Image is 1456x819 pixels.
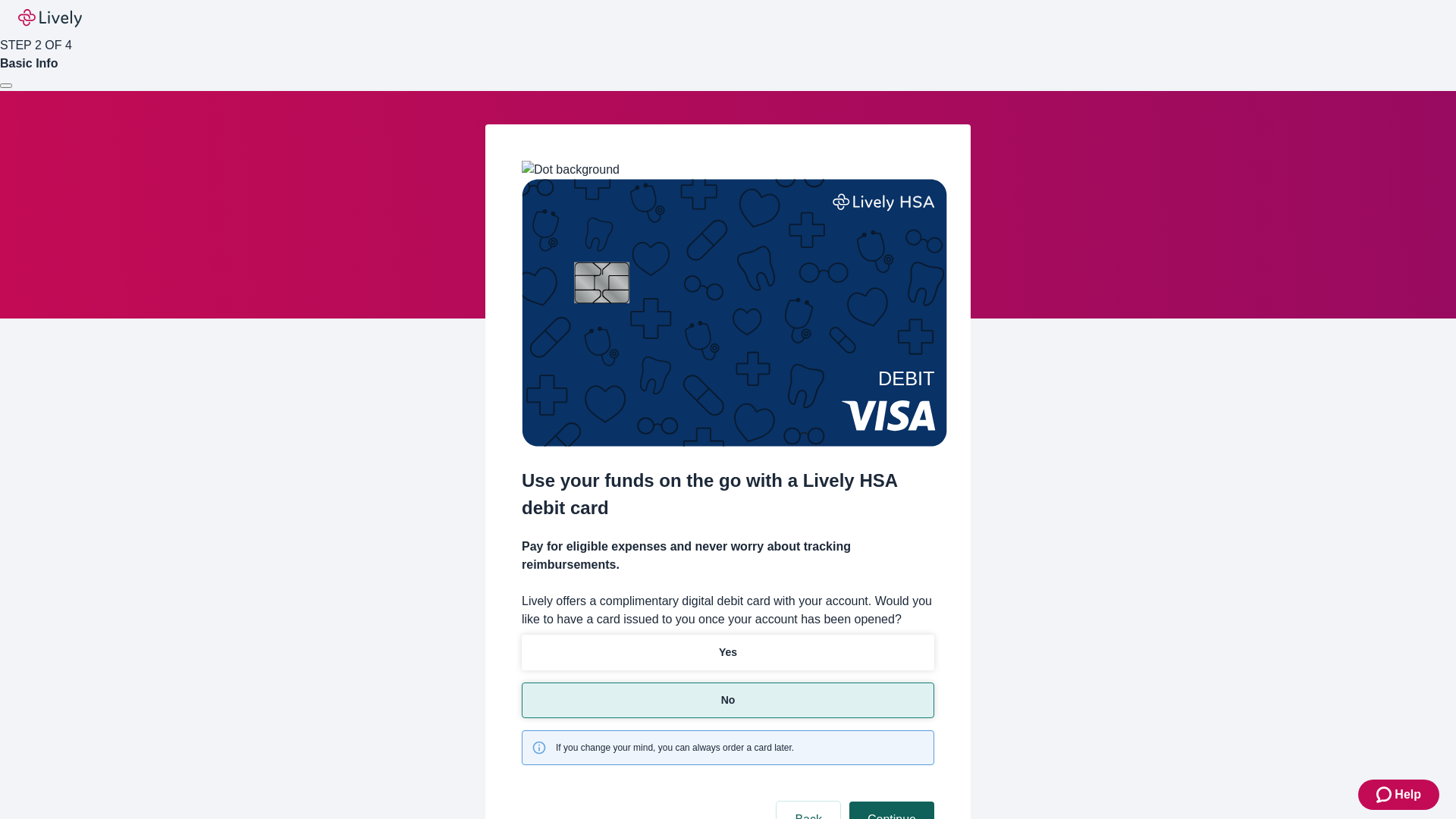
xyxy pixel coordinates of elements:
span: If you change your mind, you can always order a card later. [556,741,794,755]
img: Lively [18,9,82,27]
svg: Zendesk support icon [1376,786,1395,804]
label: Lively offers a complimentary digital debit card with your account. Would you like to have a card... [522,592,934,629]
h4: Pay for eligible expenses and never worry about tracking reimbursements. [522,538,934,574]
h2: Use your funds on the go with a Lively HSA debit card [522,467,934,522]
button: Zendesk support iconHelp [1358,780,1439,810]
p: Yes [719,645,737,661]
img: Dot background [522,161,620,179]
button: Yes [522,635,934,670]
button: No [522,682,934,718]
p: No [721,692,736,708]
img: Debit card [522,179,947,447]
span: Help [1395,786,1421,804]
